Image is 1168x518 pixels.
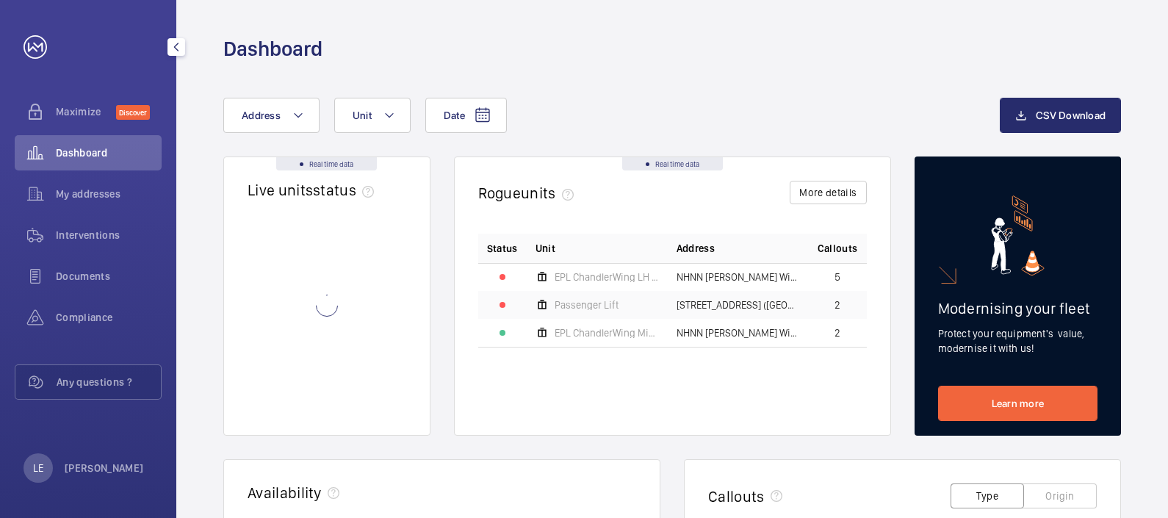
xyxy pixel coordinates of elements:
h2: Rogue [478,184,580,202]
button: Origin [1023,483,1097,508]
button: CSV Download [1000,98,1121,133]
button: More details [790,181,866,204]
span: [STREET_ADDRESS] ([GEOGRAPHIC_DATA]) [STREET_ADDRESS], [677,300,800,310]
span: CSV Download [1036,109,1106,121]
h2: Availability [248,483,322,502]
span: Address [242,109,281,121]
span: Callouts [818,241,858,256]
span: Unit [353,109,372,121]
span: Address [677,241,715,256]
button: Type [951,483,1024,508]
span: NHNN [PERSON_NAME] Wing - [GEOGRAPHIC_DATA][PERSON_NAME], [STREET_ADDRESS], [677,272,800,282]
div: Real time data [622,157,723,170]
span: Unit [536,241,555,256]
p: Status [487,241,518,256]
button: Date [425,98,507,133]
span: Date [444,109,465,121]
button: Unit [334,98,411,133]
span: Any questions ? [57,375,161,389]
span: Compliance [56,310,162,325]
p: [PERSON_NAME] [65,461,144,475]
a: Learn more [938,386,1098,421]
span: units [521,184,580,202]
span: Maximize [56,104,116,119]
img: marketing-card.svg [991,195,1045,276]
span: Passenger Lift [555,300,619,310]
span: Discover [116,105,150,120]
span: 2 [834,300,840,310]
span: EPL ChandlerWing LH 20 [555,272,659,282]
span: 5 [834,272,840,282]
p: Protect your equipment's value, modernise it with us! [938,326,1098,356]
span: NHNN [PERSON_NAME] Wing - [GEOGRAPHIC_DATA][PERSON_NAME], [STREET_ADDRESS], [677,328,800,338]
button: Address [223,98,320,133]
span: Dashboard [56,145,162,160]
h1: Dashboard [223,35,322,62]
h2: Modernising your fleet [938,299,1098,317]
span: Documents [56,269,162,284]
span: 2 [834,328,840,338]
span: Interventions [56,228,162,242]
h2: Live units [248,181,380,199]
p: LE [33,461,43,475]
span: status [313,181,380,199]
h2: Callouts [708,487,765,506]
div: Real time data [276,157,377,170]
span: EPL ChandlerWing Mid 19 [555,328,659,338]
span: My addresses [56,187,162,201]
